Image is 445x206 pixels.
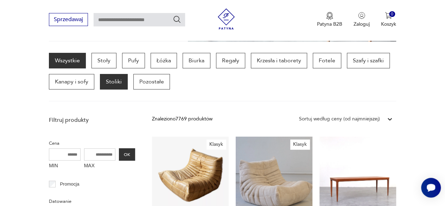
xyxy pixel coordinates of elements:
[173,15,181,24] button: Szukaj
[49,198,135,205] p: Datowanie
[347,53,390,68] a: Szafy i szafki
[49,74,94,89] a: Kanapy i sofy
[251,53,307,68] a: Krzesła i taborety
[151,53,177,68] a: Łóżka
[389,11,395,17] div: 0
[183,53,210,68] a: Biurka
[49,13,88,26] button: Sprzedawaj
[152,115,212,123] div: Znaleziono 7769 produktów
[354,12,370,27] button: Zaloguj
[100,74,128,89] a: Stoliki
[216,8,237,30] img: Patyna - sklep z meblami i dekoracjami vintage
[313,53,341,68] a: Fotele
[84,161,116,172] label: MAX
[91,53,116,68] a: Stoły
[49,161,81,172] label: MIN
[317,12,342,27] a: Ikona medaluPatyna B2B
[49,139,135,147] p: Cena
[133,74,170,89] a: Pozostałe
[421,178,441,198] iframe: Smartsupp widget button
[299,115,380,123] div: Sortuj według ceny (od najmniejszej)
[381,12,396,27] button: 0Koszyk
[216,53,245,68] a: Regały
[317,21,342,27] p: Patyna B2B
[49,53,86,68] a: Wszystkie
[381,21,396,27] p: Koszyk
[385,12,392,19] img: Ikona koszyka
[49,116,135,124] p: Filtruj produkty
[49,18,88,23] a: Sprzedawaj
[326,12,333,20] img: Ikona medalu
[122,53,145,68] a: Pufy
[317,12,342,27] button: Patyna B2B
[60,180,79,188] p: Promocja
[119,148,135,161] button: OK
[358,12,365,19] img: Ikonka użytkownika
[354,21,370,27] p: Zaloguj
